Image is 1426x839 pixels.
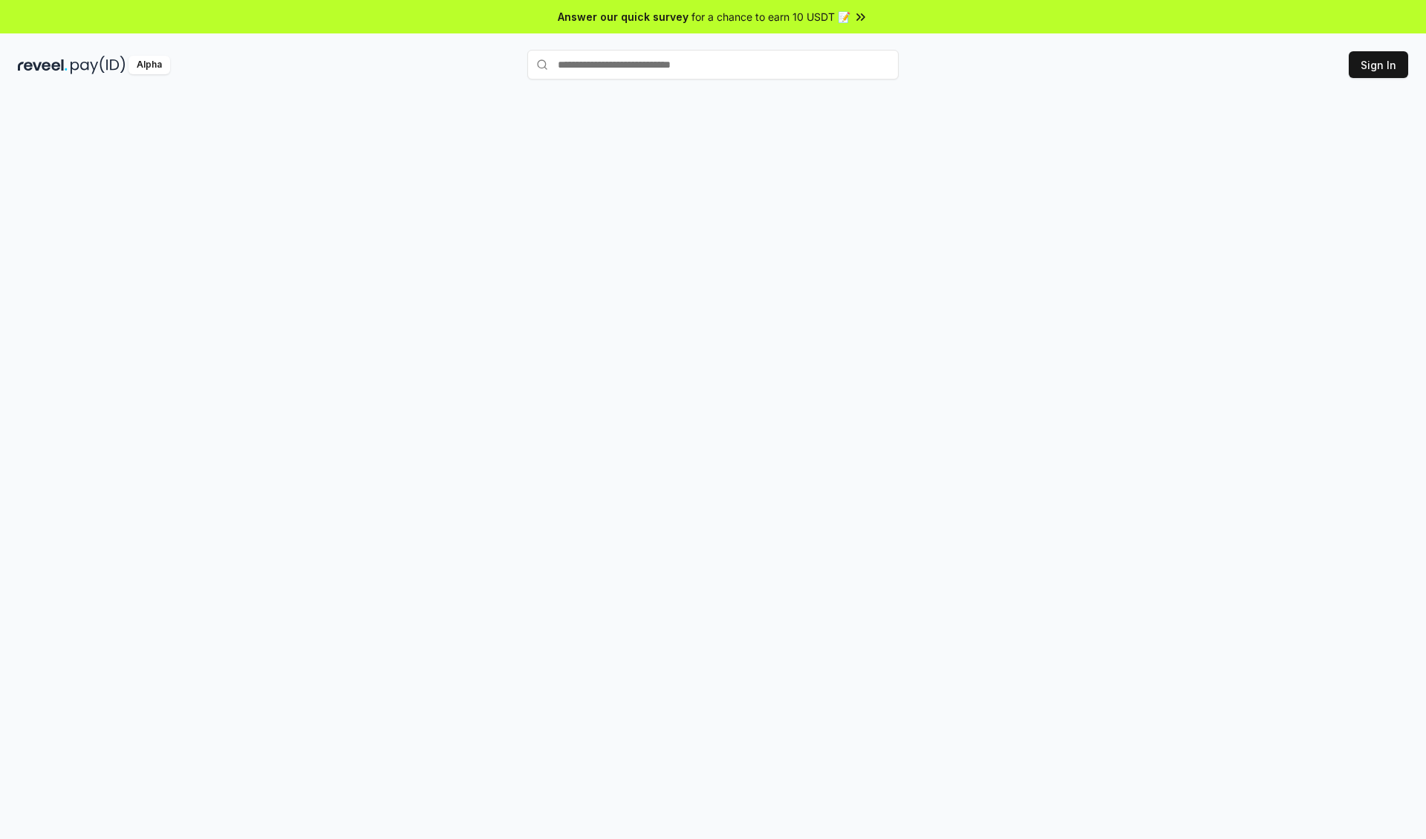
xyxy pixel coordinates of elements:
button: Sign In [1349,51,1408,78]
img: reveel_dark [18,56,68,74]
div: Alpha [128,56,170,74]
span: Answer our quick survey [558,9,688,25]
img: pay_id [71,56,126,74]
span: for a chance to earn 10 USDT 📝 [691,9,850,25]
